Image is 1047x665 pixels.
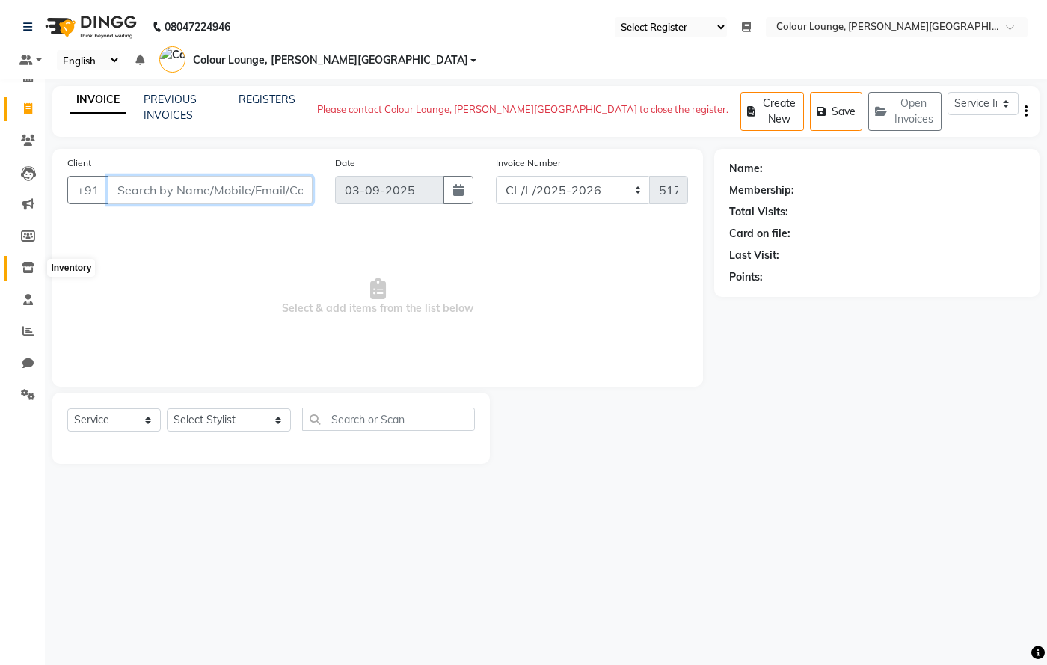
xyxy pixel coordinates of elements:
b: 08047224946 [165,6,230,48]
button: Create New [740,92,804,131]
button: Open Invoices [868,92,942,131]
div: Card on file: [729,226,790,242]
div: Membership: [729,183,794,198]
a: PREVIOUS INVOICES [144,93,197,122]
img: logo [38,6,141,48]
button: +91 [67,176,109,204]
div: Name: [729,161,763,177]
div: Points: [729,269,763,285]
img: Colour Lounge, Lawrence Road [159,46,185,73]
span: Select & add items from the list below [67,222,688,372]
input: Search by Name/Mobile/Email/Code [108,176,313,204]
button: Save [810,92,862,131]
div: Total Visits: [729,204,788,220]
label: Client [67,156,91,170]
label: Date [335,156,355,170]
div: Inventory [47,259,95,277]
a: REGISTERS [239,93,295,106]
a: INVOICE [70,87,126,114]
label: Invoice Number [496,156,561,170]
div: Last Visit: [729,248,779,263]
span: Colour Lounge, [PERSON_NAME][GEOGRAPHIC_DATA] [193,52,468,68]
input: Search or Scan [302,408,475,431]
div: Please contact Colour Lounge, [PERSON_NAME][GEOGRAPHIC_DATA] to close the register. [317,86,728,133]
